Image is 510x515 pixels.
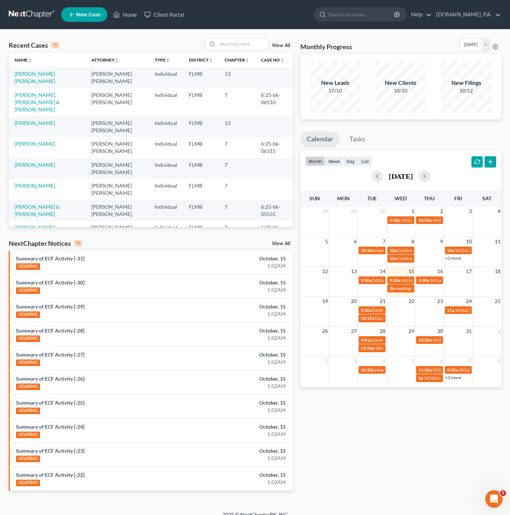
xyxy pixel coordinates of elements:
[432,217,461,223] span: 341(a) meeting
[468,357,473,365] span: 7
[408,327,415,335] span: 29
[395,286,434,291] span: meeting of creditors
[86,67,149,88] td: [PERSON_NAME] [PERSON_NAME]
[350,297,357,306] span: 20
[382,237,386,246] span: 7
[16,456,40,462] div: HEARING
[16,400,84,406] a: Summary of ECF Activity [-25]
[375,367,390,373] span: Hearing
[441,87,492,94] div: 10/12
[201,455,286,462] div: 1:02AM
[390,286,395,291] span: 3p
[379,327,386,335] span: 28
[255,200,293,221] td: 6:25-bk-05531
[482,195,491,201] span: Sat
[201,471,286,479] div: October, 15
[245,58,249,63] i: unfold_more
[219,88,255,116] td: 7
[321,327,329,335] span: 26
[16,335,40,342] div: HEARING
[201,334,286,342] div: 1:02AM
[372,278,401,283] span: 341(a) meeting
[149,137,183,158] td: Individual
[411,207,415,216] span: 1
[375,87,426,94] div: 10/10
[468,207,473,216] span: 3
[15,92,60,113] a: [PERSON_NAME], [PERSON_NAME] & [PERSON_NAME]
[436,297,444,306] span: 23
[321,297,329,306] span: 19
[16,448,84,454] a: Summary of ECF Activity [-23]
[454,195,462,201] span: Fri
[390,248,397,253] span: 10a
[379,297,386,306] span: 21
[219,200,255,221] td: 7
[424,195,435,201] span: Thu
[16,408,40,414] div: HEARING
[225,57,249,63] a: Chapterunfold_more
[305,156,325,166] button: month
[9,41,59,50] div: Recent Cases
[183,200,219,221] td: FLMB
[141,8,188,21] a: Client Portal
[183,67,219,88] td: FLMB
[201,351,286,358] div: October, 15
[350,267,357,276] span: 13
[149,67,183,88] td: Individual
[447,248,454,253] span: 10a
[201,286,286,294] div: 1:02AM
[372,337,414,343] span: Confirmation hearing
[321,267,329,276] span: 12
[350,207,357,216] span: 29
[91,57,119,63] a: Attorneyunfold_more
[219,179,255,200] td: 7
[15,204,60,217] a: [PERSON_NAME] & [PERSON_NAME]
[183,179,219,200] td: FLMB
[15,162,55,168] a: [PERSON_NAME]
[201,327,286,334] div: October, 15
[389,172,413,180] h2: [DATE]
[201,255,286,262] div: October, 15
[372,307,414,313] span: Confirmation hearing
[418,375,423,381] span: 1p
[272,241,290,246] a: View All
[447,307,454,313] span: 11a
[497,207,501,216] span: 4
[16,351,84,358] a: Summary of ECF Activity [-27]
[436,327,444,335] span: 30
[86,116,149,137] td: [PERSON_NAME] [PERSON_NAME]
[9,239,82,248] div: NextChapter Notices
[408,267,415,276] span: 15
[76,12,100,17] span: New Case
[219,221,255,241] td: 7
[343,131,372,147] a: Tasks
[407,8,432,21] a: Help
[497,357,501,365] span: 8
[361,337,372,343] span: 9:01a
[86,179,149,200] td: [PERSON_NAME] [PERSON_NAME]
[390,217,401,223] span: 2:30p
[255,221,293,241] td: 6:25-bk-06341
[16,424,84,430] a: Summary of ECF Activity [-24]
[411,237,415,246] span: 8
[337,195,350,201] span: Mon
[115,58,119,63] i: unfold_more
[455,248,484,253] span: 341(a) meeting
[408,297,415,306] span: 22
[16,472,84,478] a: Summary of ECF Activity [-22]
[401,278,430,283] span: 341(a) meeting
[201,303,286,310] div: October, 15
[86,137,149,158] td: [PERSON_NAME] [PERSON_NAME]
[219,116,255,137] td: 13
[51,42,59,48] div: 15
[309,195,320,201] span: Sun
[494,237,501,246] span: 11
[418,367,432,373] span: 11:30a
[436,267,444,276] span: 16
[439,237,444,246] span: 9
[86,200,149,221] td: [PERSON_NAME] [PERSON_NAME]
[358,156,372,166] button: list
[218,39,269,49] input: Search by name...
[15,224,55,231] a: [PERSON_NAME]
[500,490,506,496] span: 5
